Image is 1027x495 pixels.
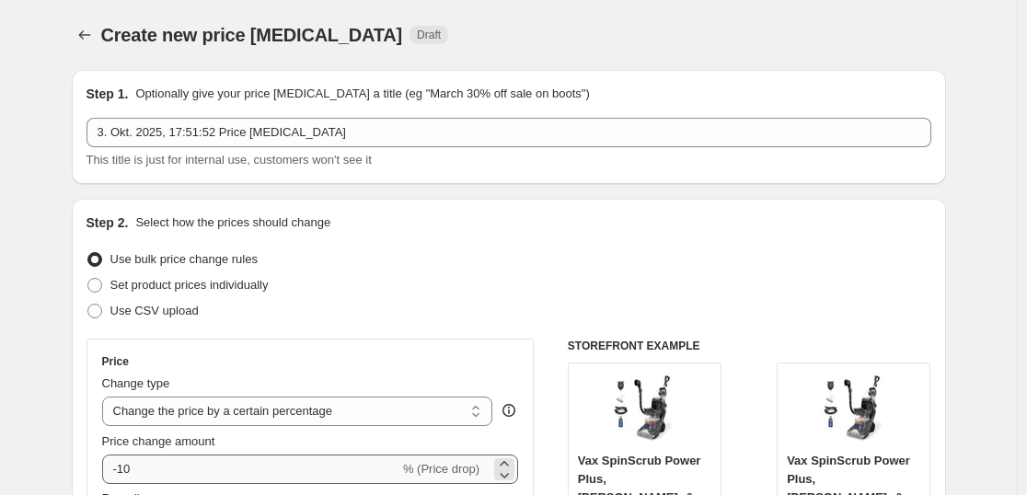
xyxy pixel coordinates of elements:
img: 71b14C7edrL_80x.jpg [817,373,891,446]
span: % (Price drop) [403,462,479,476]
span: Use CSV upload [110,304,199,317]
h3: Price [102,354,129,369]
button: Price change jobs [72,22,98,48]
h2: Step 2. [87,213,129,232]
span: This title is just for internal use, customers won't see it [87,153,372,167]
h2: Step 1. [87,85,129,103]
div: help [500,401,518,420]
span: Set product prices individually [110,278,269,292]
img: 71b14C7edrL_80x.jpg [607,373,681,446]
span: Price change amount [102,434,215,448]
span: Change type [102,376,170,390]
p: Optionally give your price [MEDICAL_DATA] a title (eg "March 30% off sale on boots") [135,85,589,103]
h6: STOREFRONT EXAMPLE [568,339,931,353]
span: Use bulk price change rules [110,252,258,266]
span: Draft [417,28,441,42]
input: 30% off holiday sale [87,118,931,147]
p: Select how the prices should change [135,213,330,232]
span: Create new price [MEDICAL_DATA] [101,25,403,45]
input: -15 [102,455,399,484]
